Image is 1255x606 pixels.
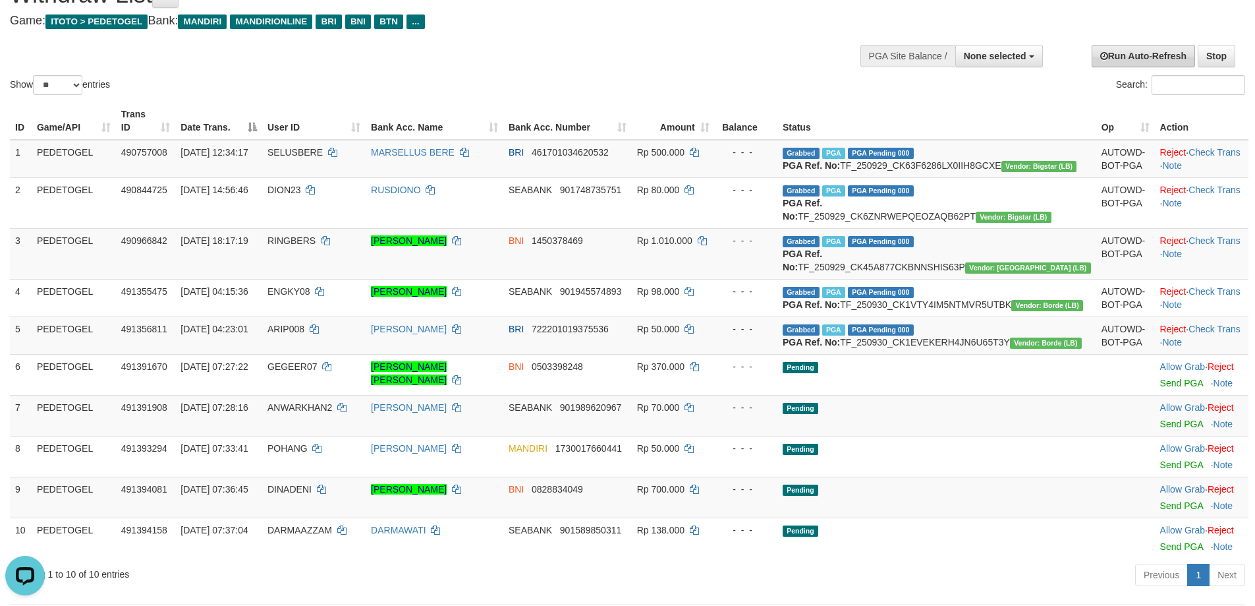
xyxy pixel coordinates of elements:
a: Reject [1160,185,1186,195]
span: SEABANK [509,286,552,297]
a: [PERSON_NAME] [PERSON_NAME] [371,361,447,385]
b: PGA Ref. No: [783,249,822,272]
span: Copy 0503398248 to clipboard [532,361,583,372]
div: - - - [720,146,772,159]
a: Send PGA [1160,460,1203,470]
td: 2 [10,177,32,228]
span: Pending [783,526,818,537]
th: Status [777,102,1096,140]
td: AUTOWD-BOT-PGA [1096,228,1155,279]
a: Note [1213,460,1233,470]
div: - - - [720,285,772,298]
td: PEDETOGEL [32,317,116,354]
a: Allow Grab [1160,484,1205,495]
span: Marked by afzCS1 [822,287,845,298]
a: DARMAWATI [371,525,426,535]
a: 1 [1187,564,1210,586]
td: TF_250929_CK45A877CKBNNSHIS63P [777,228,1096,279]
span: PGA Pending [848,324,914,336]
span: Copy 901589850311 to clipboard [560,525,621,535]
a: Allow Grab [1160,443,1205,454]
span: BTN [374,15,403,29]
td: PEDETOGEL [32,140,116,178]
th: Game/API: activate to sort column ascending [32,102,116,140]
span: Pending [783,485,818,496]
td: · · [1155,279,1248,317]
b: PGA Ref. No: [783,337,840,348]
a: Check Trans [1188,147,1241,158]
span: [DATE] 07:28:16 [181,402,248,413]
a: Reject [1208,361,1234,372]
span: Grabbed [783,148,820,159]
span: Marked by afzCS1 [822,324,845,336]
span: BRI [509,147,524,158]
td: 5 [10,317,32,354]
span: SEABANK [509,402,552,413]
td: 10 [10,518,32,559]
a: Send PGA [1160,500,1203,511]
span: Marked by afzCS1 [822,236,845,247]
td: TF_250930_CK1EVEKERH4JN6U65T3Y [777,317,1096,354]
span: ENGKY08 [267,286,310,297]
a: MARSELLUS BERE [371,147,455,158]
td: 9 [10,477,32,518]
td: TF_250929_CK63F6286LX0IIH8GCXE [777,140,1096,178]
span: Rp 500.000 [637,147,684,158]
span: 491355475 [121,286,167,297]
a: Reject [1160,235,1186,246]
span: Copy 901989620967 to clipboard [560,402,621,413]
span: [DATE] 07:33:41 [181,443,248,454]
span: PGA Pending [848,148,914,159]
th: Amount: activate to sort column ascending [632,102,715,140]
span: DINADENI [267,484,312,495]
a: [PERSON_NAME] [371,443,447,454]
span: Rp 80.000 [637,185,680,195]
span: 490844725 [121,185,167,195]
a: RUSDIONO [371,185,420,195]
span: Vendor URL: https://dashboard.q2checkout.com/secure [1001,161,1077,172]
select: Showentries [33,75,82,95]
button: None selected [955,45,1043,67]
a: Reject [1208,525,1234,535]
a: [PERSON_NAME] [371,484,447,495]
span: ... [406,15,424,29]
span: ITOTO > PEDETOGEL [45,15,148,29]
span: BNI [509,361,524,372]
a: Send PGA [1160,378,1203,388]
a: Note [1213,500,1233,511]
span: 491391908 [121,402,167,413]
span: Copy 722201019375536 to clipboard [532,324,609,334]
a: Note [1213,419,1233,429]
td: · · [1155,177,1248,228]
td: AUTOWD-BOT-PGA [1096,317,1155,354]
span: Rp 98.000 [637,286,680,297]
label: Show entries [10,75,110,95]
td: · [1155,518,1248,559]
span: POHANG [267,443,308,454]
div: - - - [720,322,772,336]
span: · [1160,402,1208,413]
a: Next [1209,564,1245,586]
td: PEDETOGEL [32,279,116,317]
a: Stop [1198,45,1235,67]
td: 6 [10,354,32,395]
div: - - - [720,234,772,247]
span: MANDIRI [178,15,227,29]
td: · [1155,436,1248,477]
span: [DATE] 07:37:04 [181,525,248,535]
a: [PERSON_NAME] [371,235,447,246]
span: Grabbed [783,287,820,298]
th: Date Trans.: activate to sort column descending [175,102,262,140]
td: PEDETOGEL [32,436,116,477]
a: Note [1162,198,1182,208]
span: Rp 138.000 [637,525,684,535]
h4: Game: Bank: [10,15,823,28]
span: Marked by afzCS1 [822,185,845,197]
span: PGA Pending [848,287,914,298]
td: · [1155,354,1248,395]
a: [PERSON_NAME] [371,286,447,297]
span: Grabbed [783,236,820,247]
th: Bank Acc. Name: activate to sort column ascending [366,102,503,140]
span: · [1160,361,1208,372]
span: 491393294 [121,443,167,454]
